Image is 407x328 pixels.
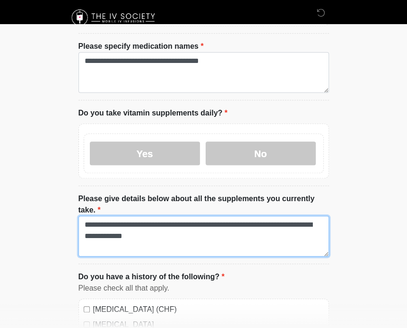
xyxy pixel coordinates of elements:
[84,306,90,312] input: [MEDICAL_DATA] (CHF)
[78,283,329,294] div: Please check all that apply.
[69,7,159,28] img: The IV Society Logo
[78,107,228,119] label: Do you take vitamin supplements daily?
[93,304,324,315] label: [MEDICAL_DATA] (CHF)
[78,271,225,283] label: Do you have a history of the following?
[206,142,316,165] label: No
[90,142,200,165] label: Yes
[78,193,329,216] label: Please give details below about all the supplements you currently take.
[84,321,90,328] input: [MEDICAL_DATA]
[78,41,204,52] label: Please specify medication names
